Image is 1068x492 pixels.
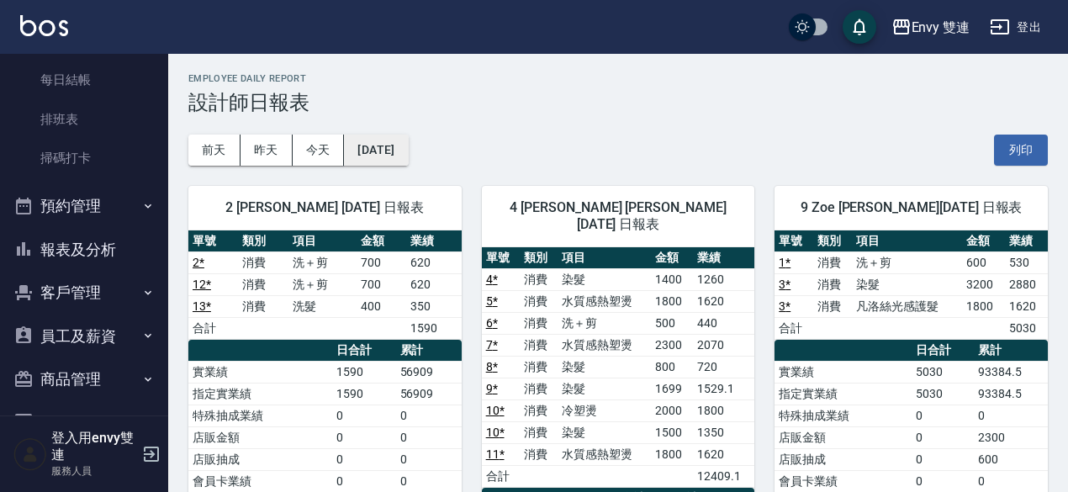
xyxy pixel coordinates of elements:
td: 特殊抽成業績 [188,405,332,426]
th: 項目 [288,230,357,252]
td: 1800 [651,290,693,312]
span: 9 Zoe [PERSON_NAME][DATE] 日報表 [795,199,1028,216]
th: 類別 [238,230,288,252]
td: 1620 [1005,295,1048,317]
td: 凡洛絲光感護髮 [852,295,962,317]
th: 業績 [406,230,462,252]
td: 合計 [188,317,238,339]
th: 金額 [651,247,693,269]
h5: 登入用envy雙連 [51,430,137,463]
th: 金額 [962,230,1005,252]
td: 0 [332,470,395,492]
td: 消費 [520,312,558,334]
td: 2880 [1005,273,1048,295]
button: 員工及薪資 [7,315,161,358]
td: 1800 [693,399,754,421]
td: 店販金額 [775,426,911,448]
td: 0 [332,405,395,426]
td: 實業績 [188,361,332,383]
td: 店販金額 [188,426,332,448]
td: 消費 [238,251,288,273]
td: 1620 [693,443,754,465]
td: 洗＋剪 [288,251,357,273]
span: 4 [PERSON_NAME] [PERSON_NAME][DATE] 日報表 [502,199,735,233]
th: 類別 [520,247,558,269]
button: save [843,10,876,44]
button: 客戶管理 [7,271,161,315]
td: 5030 [1005,317,1048,339]
td: 洗＋剪 [852,251,962,273]
th: 單號 [482,247,520,269]
button: 今天 [293,135,345,166]
td: 1800 [651,443,693,465]
td: 0 [974,405,1048,426]
img: Logo [20,15,68,36]
td: 1590 [406,317,462,339]
td: 93384.5 [974,383,1048,405]
td: 0 [912,426,974,448]
div: Envy 雙連 [912,17,970,38]
a: 每日結帳 [7,61,161,99]
td: 洗＋剪 [288,273,357,295]
td: 0 [912,448,974,470]
td: 1500 [651,421,693,443]
td: 消費 [238,295,288,317]
button: 報表及分析 [7,228,161,272]
td: 600 [974,448,1048,470]
td: 1400 [651,268,693,290]
td: 700 [357,273,406,295]
a: 掃碼打卡 [7,139,161,177]
td: 指定實業績 [775,383,911,405]
td: 會員卡業績 [775,470,911,492]
td: 0 [396,426,462,448]
th: 單號 [188,230,238,252]
td: 染髮 [558,268,651,290]
th: 業績 [693,247,754,269]
td: 消費 [520,334,558,356]
td: 0 [396,448,462,470]
td: 5030 [912,383,974,405]
td: 消費 [520,443,558,465]
td: 1529.1 [693,378,754,399]
th: 項目 [852,230,962,252]
td: 0 [912,470,974,492]
button: [DATE] [344,135,408,166]
td: 染髮 [558,356,651,378]
td: 0 [396,405,462,426]
th: 日合計 [912,340,974,362]
th: 累計 [396,340,462,362]
td: 洗髮 [288,295,357,317]
td: 2300 [974,426,1048,448]
table: a dense table [188,230,462,340]
td: 消費 [813,295,852,317]
td: 720 [693,356,754,378]
span: 2 [PERSON_NAME] [DATE] 日報表 [209,199,441,216]
td: 洗＋剪 [558,312,651,334]
td: 消費 [520,290,558,312]
td: 水質感熱塑燙 [558,290,651,312]
button: 會員卡管理 [7,401,161,445]
th: 單號 [775,230,813,252]
td: 1350 [693,421,754,443]
td: 冷塑燙 [558,399,651,421]
th: 金額 [357,230,406,252]
td: 1590 [332,361,395,383]
th: 項目 [558,247,651,269]
td: 530 [1005,251,1048,273]
td: 1590 [332,383,395,405]
td: 染髮 [558,378,651,399]
td: 600 [962,251,1005,273]
th: 累計 [974,340,1048,362]
td: 800 [651,356,693,378]
td: 620 [406,251,462,273]
td: 56909 [396,383,462,405]
td: 440 [693,312,754,334]
td: 會員卡業績 [188,470,332,492]
td: 0 [332,448,395,470]
td: 消費 [520,268,558,290]
td: 指定實業績 [188,383,332,405]
td: 合計 [775,317,813,339]
th: 業績 [1005,230,1048,252]
button: 預約管理 [7,184,161,228]
td: 消費 [520,356,558,378]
